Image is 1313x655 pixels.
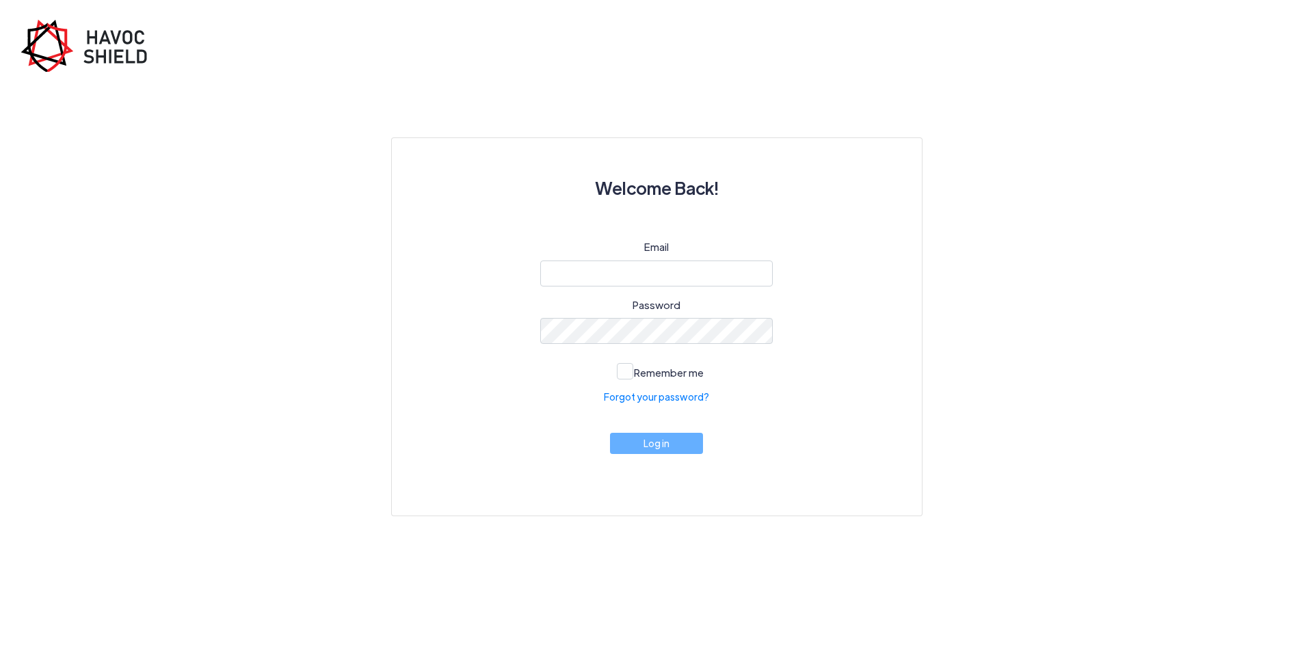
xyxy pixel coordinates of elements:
[604,390,709,404] a: Forgot your password?
[644,239,669,255] label: Email
[21,19,157,72] img: havoc-shield-register-logo.png
[634,366,704,379] span: Remember me
[610,433,703,454] button: Log in
[425,171,889,205] h3: Welcome Back!
[633,297,680,313] label: Password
